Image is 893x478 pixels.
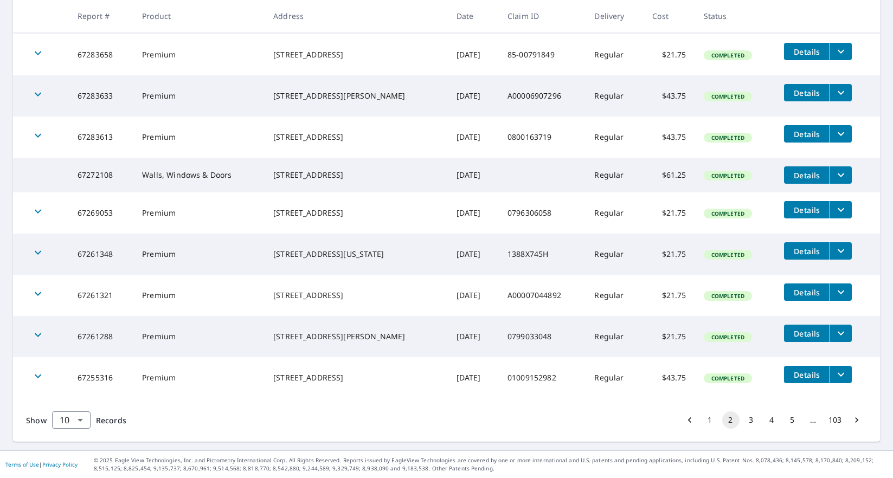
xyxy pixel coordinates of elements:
button: detailsBtn-67261288 [784,325,830,342]
button: Go to page 5 [784,411,801,429]
td: $21.75 [644,234,695,275]
td: [DATE] [448,117,499,158]
td: Premium [133,316,265,357]
button: detailsBtn-67261321 [784,283,830,301]
td: 85-00791849 [499,34,586,75]
button: filesDropdownBtn-67255316 [830,366,852,383]
td: 67272108 [69,158,133,192]
span: Completed [705,333,751,341]
a: Privacy Policy [42,461,78,468]
td: 1388X745H [499,234,586,275]
td: 67283613 [69,117,133,158]
span: Records [96,415,126,425]
button: filesDropdownBtn-67269053 [830,201,852,218]
td: Premium [133,117,265,158]
td: Regular [586,75,644,117]
td: A00007044892 [499,275,586,316]
span: Details [791,88,823,98]
p: © 2025 Eagle View Technologies, Inc. and Pictometry International Corp. All Rights Reserved. Repo... [94,456,888,473]
div: [STREET_ADDRESS][US_STATE] [273,249,439,260]
td: Premium [133,192,265,234]
button: filesDropdownBtn-67283613 [830,125,852,143]
td: Regular [586,192,644,234]
td: Premium [133,357,265,398]
td: 67261288 [69,316,133,357]
td: [DATE] [448,234,499,275]
td: 0799033048 [499,316,586,357]
td: [DATE] [448,158,499,192]
button: detailsBtn-67283633 [784,84,830,101]
td: A00006907296 [499,75,586,117]
span: Details [791,370,823,380]
span: Completed [705,134,751,141]
span: Show [26,415,47,425]
td: 67255316 [69,357,133,398]
td: Regular [586,275,644,316]
span: Details [791,328,823,339]
div: [STREET_ADDRESS][PERSON_NAME] [273,331,439,342]
div: [STREET_ADDRESS] [273,290,439,301]
button: filesDropdownBtn-67261348 [830,242,852,260]
button: filesDropdownBtn-67283658 [830,43,852,60]
td: 0800163719 [499,117,586,158]
span: Completed [705,292,751,300]
td: [DATE] [448,34,499,75]
span: Completed [705,251,751,259]
span: Completed [705,51,751,59]
td: [DATE] [448,75,499,117]
button: Go to page 3 [743,411,760,429]
span: Completed [705,93,751,100]
div: [STREET_ADDRESS] [273,132,439,143]
td: 67283658 [69,34,133,75]
span: Completed [705,374,751,382]
td: $21.75 [644,192,695,234]
button: filesDropdownBtn-67261321 [830,283,852,301]
button: detailsBtn-67272108 [784,166,830,184]
button: page 2 [722,411,740,429]
td: [DATE] [448,275,499,316]
nav: pagination navigation [679,411,867,429]
button: Go to next page [848,411,865,429]
td: Regular [586,34,644,75]
span: Details [791,129,823,139]
button: detailsBtn-67255316 [784,366,830,383]
div: [STREET_ADDRESS] [273,372,439,383]
td: Premium [133,75,265,117]
div: [STREET_ADDRESS] [273,208,439,218]
td: 67261348 [69,234,133,275]
td: [DATE] [448,357,499,398]
td: $21.75 [644,275,695,316]
div: Show 10 records [52,411,91,429]
button: filesDropdownBtn-67272108 [830,166,852,184]
button: detailsBtn-67269053 [784,201,830,218]
button: Go to page 103 [825,411,845,429]
td: $43.75 [644,75,695,117]
td: 0796306058 [499,192,586,234]
div: [STREET_ADDRESS] [273,170,439,180]
td: Regular [586,357,644,398]
p: | [5,461,78,468]
button: Go to page 4 [763,411,781,429]
span: Details [791,47,823,57]
td: Premium [133,34,265,75]
span: Details [791,246,823,256]
td: $61.25 [644,158,695,192]
td: Regular [586,316,644,357]
button: filesDropdownBtn-67261288 [830,325,852,342]
td: 67283633 [69,75,133,117]
button: Go to previous page [681,411,698,429]
td: $21.75 [644,316,695,357]
td: [DATE] [448,192,499,234]
td: Walls, Windows & Doors [133,158,265,192]
span: Details [791,170,823,180]
div: [STREET_ADDRESS][PERSON_NAME] [273,91,439,101]
td: $43.75 [644,117,695,158]
button: detailsBtn-67283613 [784,125,830,143]
div: 10 [52,405,91,435]
span: Details [791,287,823,298]
button: detailsBtn-67283658 [784,43,830,60]
td: $21.75 [644,34,695,75]
span: Details [791,205,823,215]
td: Premium [133,275,265,316]
span: Completed [705,172,751,179]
